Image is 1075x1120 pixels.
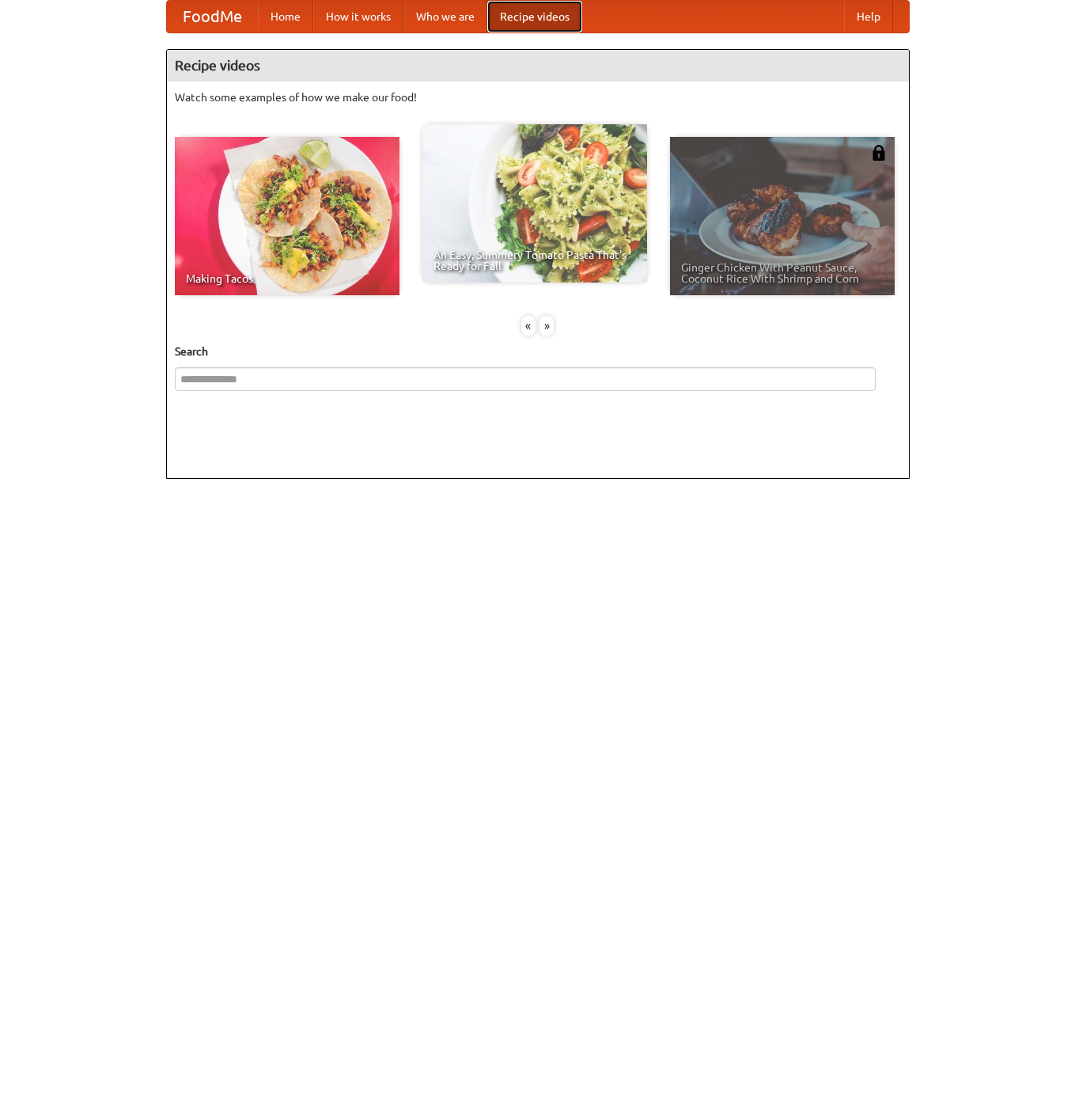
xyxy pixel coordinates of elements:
a: Recipe videos [487,1,582,32]
a: Making Tacos [175,137,399,295]
span: Making Tacos [186,273,388,284]
p: Watch some examples of how we make our food! [175,89,901,105]
div: » [539,316,554,336]
a: An Easy, Summery Tomato Pasta That's Ready for Fall [422,124,647,283]
span: An Easy, Summery Tomato Pasta That's Ready for Fall [433,249,636,271]
a: FoodMe [167,1,258,32]
a: How it works [313,1,403,32]
h5: Search [175,344,901,359]
div: « [521,316,536,336]
h4: Recipe videos [167,50,909,82]
img: 483408.png [871,145,887,161]
a: Help [844,1,893,32]
a: Who we are [403,1,487,32]
a: Home [258,1,313,32]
